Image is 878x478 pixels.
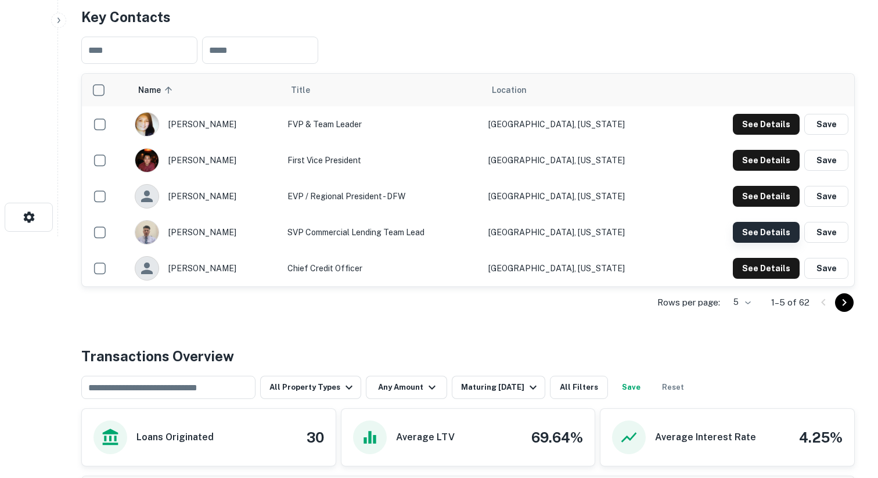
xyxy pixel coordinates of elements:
h6: Average Interest Rate [655,430,756,444]
button: See Details [733,258,800,279]
img: 1709651536012 [135,221,159,244]
span: Location [492,83,527,97]
h4: Key Contacts [81,6,855,27]
td: EVP / Regional President - DFW [282,178,483,214]
td: FVP & Team Leader [282,106,483,142]
h6: Average LTV [396,430,455,444]
span: Name [138,83,176,97]
button: See Details [733,150,800,171]
button: All Filters [550,376,608,399]
h6: Loans Originated [136,430,214,444]
th: Title [282,74,483,106]
button: Reset [654,376,692,399]
div: [PERSON_NAME] [135,184,276,209]
button: See Details [733,222,800,243]
div: scrollable content [82,74,854,286]
div: [PERSON_NAME] [135,220,276,245]
button: Save [804,186,848,207]
div: [PERSON_NAME] [135,256,276,281]
button: Maturing [DATE] [452,376,545,399]
div: [PERSON_NAME] [135,112,276,136]
th: Location [483,74,682,106]
button: See Details [733,114,800,135]
button: Save [804,222,848,243]
div: Maturing [DATE] [461,380,540,394]
th: Name [129,74,282,106]
button: Any Amount [366,376,447,399]
button: Save your search to get updates of matches that match your search criteria. [613,376,650,399]
button: Save [804,258,848,279]
h4: 4.25% [799,427,843,448]
h4: Transactions Overview [81,346,234,366]
button: See Details [733,186,800,207]
td: [GEOGRAPHIC_DATA], [US_STATE] [483,142,682,178]
button: Save [804,150,848,171]
td: SVP Commercial Lending Team Lead [282,214,483,250]
div: [PERSON_NAME] [135,148,276,172]
div: 5 [725,294,753,311]
span: Title [291,83,325,97]
td: [GEOGRAPHIC_DATA], [US_STATE] [483,250,682,286]
button: All Property Types [260,376,361,399]
button: Save [804,114,848,135]
p: Rows per page: [657,296,720,310]
td: [GEOGRAPHIC_DATA], [US_STATE] [483,214,682,250]
td: [GEOGRAPHIC_DATA], [US_STATE] [483,106,682,142]
td: [GEOGRAPHIC_DATA], [US_STATE] [483,178,682,214]
td: Chief Credit Officer [282,250,483,286]
p: 1–5 of 62 [771,296,809,310]
h4: 30 [307,427,324,448]
iframe: Chat Widget [820,385,878,441]
img: 1567700064137 [135,149,159,172]
h4: 69.64% [531,427,583,448]
img: 1517621915851 [135,113,159,136]
button: Go to next page [835,293,854,312]
td: First Vice President [282,142,483,178]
